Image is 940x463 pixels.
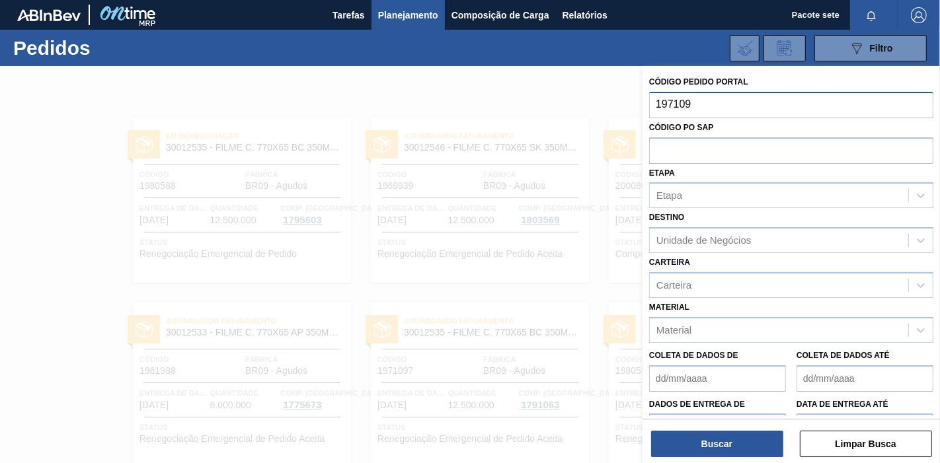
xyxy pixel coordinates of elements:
font: Destino [649,213,684,222]
font: Unidade de Negócios [656,235,751,246]
div: Solicitação de Revisão de Pedidos [764,35,806,61]
input: dd/mm/aaaa [797,365,933,392]
font: Carteira [649,258,690,267]
font: Carteira [656,279,691,291]
font: Filtro [870,43,893,53]
font: Pedidos [13,37,91,59]
font: Material [656,324,691,336]
font: Etapa [656,190,682,201]
font: Pacote sete [792,10,840,20]
font: Planejamento [378,10,438,20]
img: TNhmsLtSVTkK8tSr43FrP2fwEKptu5GPRR3wAAAABJRU5ErkJggg== [17,9,81,21]
button: Filtro [814,35,927,61]
button: Notificações [850,6,892,24]
img: Sair [911,7,927,23]
font: Coleta de dados de [649,351,738,360]
font: Data de Entrega até [797,400,888,409]
input: dd/mm/aaaa [797,413,933,440]
font: Código Pedido Portal [649,77,748,87]
font: Coleta de dados até [797,351,890,360]
font: Relatórios [563,10,607,20]
font: Etapa [649,168,675,178]
font: Material [649,303,689,312]
font: Código PO SAP [649,123,713,132]
font: Composição de Carga [451,10,549,20]
input: dd/mm/aaaa [649,413,786,440]
div: Importar Negociações dos Pedidos [730,35,760,61]
input: dd/mm/aaaa [649,365,786,392]
font: Dados de Entrega de [649,400,745,409]
font: Tarefas [333,10,365,20]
